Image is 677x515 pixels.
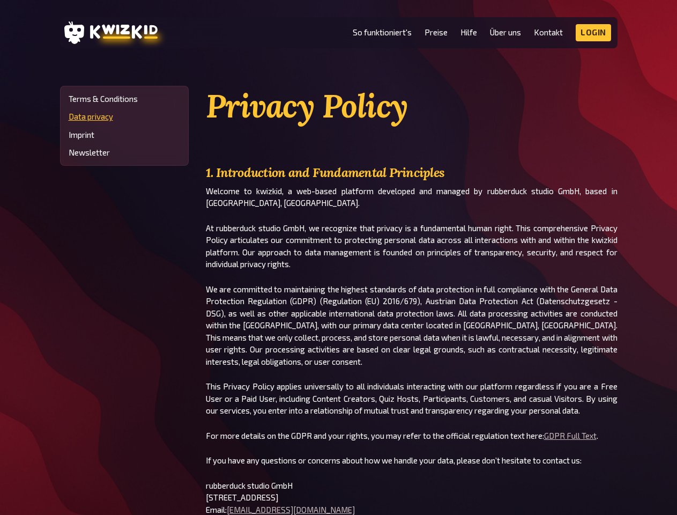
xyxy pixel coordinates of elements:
[69,112,180,121] a: Data privacy
[353,28,412,37] a: So funktioniert's
[69,148,180,157] a: Newsletter
[69,130,180,139] a: Imprint
[206,283,618,368] p: We are committed to maintaining the highest standards of data protection in full compliance with ...
[206,160,618,185] h2: 1. Introduction and Fundamental Principles
[206,380,618,417] p: This Privacy Policy applies universally to all individuals interacting with our platform regardle...
[534,28,563,37] a: Kontakt
[490,28,521,37] a: Über uns
[227,505,355,514] a: [EMAIL_ADDRESS][DOMAIN_NAME]
[206,430,618,442] p: For more details on the GDPR and your rights, you may refer to the official regulation text here: .
[206,222,618,270] p: At rubberduck studio GmbH, we recognize that privacy is a fundamental human right. This comprehen...
[206,185,618,209] p: Welcome to kwizkid, a web-based platform developed and managed by rubberduck studio GmbH, based i...
[544,431,597,440] a: GDPR Full Text
[206,454,618,467] p: If you have any questions or concerns about how we handle your data, please don’t hesitate to con...
[69,94,180,104] a: Terms & Conditions
[576,24,611,41] a: Login
[206,86,618,126] h1: Privacy Policy
[460,28,477,37] a: Hilfe
[425,28,448,37] a: Preise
